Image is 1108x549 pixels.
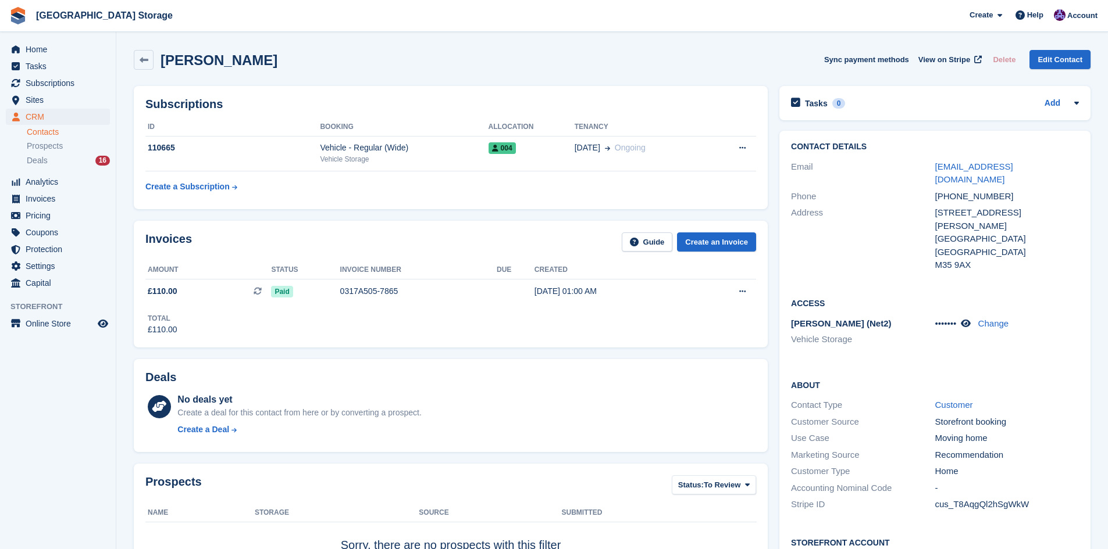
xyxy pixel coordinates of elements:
a: Create a Subscription [145,176,237,198]
div: Contact Type [791,399,935,412]
button: Delete [988,50,1020,69]
a: menu [6,109,110,125]
th: Due [497,261,535,279]
div: Storefront booking [935,415,1079,429]
th: Storage [255,504,419,522]
span: Settings [26,258,95,274]
div: Use Case [791,432,935,445]
a: Edit Contact [1029,50,1091,69]
span: Create [970,9,993,21]
div: cus_T8AqgQl2hSgWkW [935,498,1079,511]
div: M35 9AX [935,259,1079,272]
a: View on Stripe [914,50,984,69]
span: Status: [678,479,704,491]
div: 16 [95,156,110,166]
th: Name [145,504,255,522]
span: Protection [26,241,95,257]
div: Marketing Source [791,448,935,462]
th: Invoice number [340,261,497,279]
a: Add [1045,97,1060,110]
div: - [935,482,1079,495]
div: [GEOGRAPHIC_DATA] [935,246,1079,259]
h2: Prospects [145,475,202,497]
div: 0317A505-7865 [340,285,497,297]
span: Coupons [26,224,95,241]
button: Status: To Review [672,475,756,494]
div: 0 [832,98,846,109]
a: Guide [622,232,673,252]
span: Subscriptions [26,75,95,91]
th: Booking [320,118,488,137]
th: Submitted [562,504,756,522]
a: menu [6,92,110,108]
div: Create a Deal [177,424,229,436]
a: menu [6,207,110,224]
h2: Invoices [145,232,192,252]
span: ••••••• [935,318,957,328]
h2: Storefront Account [791,536,1079,548]
a: Create a Deal [177,424,421,436]
div: Create a deal for this contact from here or by converting a prospect. [177,407,421,419]
span: [PERSON_NAME] (Net2) [791,318,892,328]
span: Deals [27,155,48,166]
div: [PHONE_NUMBER] [935,190,1079,203]
h2: Deals [145,371,176,384]
div: Create a Subscription [145,181,230,193]
div: Accounting Nominal Code [791,482,935,495]
a: Change [978,318,1009,328]
th: Allocation [489,118,575,137]
div: Total [148,313,177,324]
span: View on Stripe [918,54,970,66]
a: Prospects [27,140,110,152]
a: menu [6,224,110,241]
span: Paid [271,286,293,297]
h2: Tasks [805,98,828,109]
a: menu [6,75,110,91]
a: menu [6,258,110,274]
h2: About [791,379,1079,390]
span: Home [26,41,95,58]
img: stora-icon-8386f47178a22dfd0bd8f6a31ec36ba5ce8667c1dd55bd0f319d3a0aa187defe.svg [9,7,27,24]
div: Recommendation [935,448,1079,462]
a: menu [6,275,110,291]
span: Sites [26,92,95,108]
span: Help [1027,9,1043,21]
span: Analytics [26,174,95,190]
a: menu [6,191,110,207]
a: menu [6,315,110,332]
div: 110665 [145,142,320,154]
th: Amount [145,261,271,279]
div: Customer Source [791,415,935,429]
a: menu [6,174,110,190]
h2: Access [791,297,1079,308]
div: Address [791,206,935,272]
button: Sync payment methods [824,50,909,69]
th: Tenancy [575,118,710,137]
span: To Review [704,479,740,491]
th: ID [145,118,320,137]
span: Invoices [26,191,95,207]
h2: [PERSON_NAME] [161,52,277,68]
a: Customer [935,400,973,410]
th: Status [271,261,340,279]
span: Ongoing [615,143,646,152]
li: Vehicle Storage [791,333,935,346]
div: Email [791,160,935,186]
div: Customer Type [791,465,935,478]
th: Source [419,504,561,522]
a: menu [6,58,110,74]
img: Hollie Harvey [1054,9,1066,21]
div: £110.00 [148,324,177,336]
div: Vehicle Storage [320,154,488,164]
span: Capital [26,275,95,291]
span: Prospects [27,141,63,152]
div: Moving home [935,432,1079,445]
div: Phone [791,190,935,203]
div: Home [935,465,1079,478]
div: No deals yet [177,393,421,407]
h2: Contact Details [791,142,1079,152]
a: [GEOGRAPHIC_DATA] Storage [31,6,177,25]
span: Pricing [26,207,95,224]
span: £110.00 [148,285,177,297]
div: [GEOGRAPHIC_DATA] [935,232,1079,246]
